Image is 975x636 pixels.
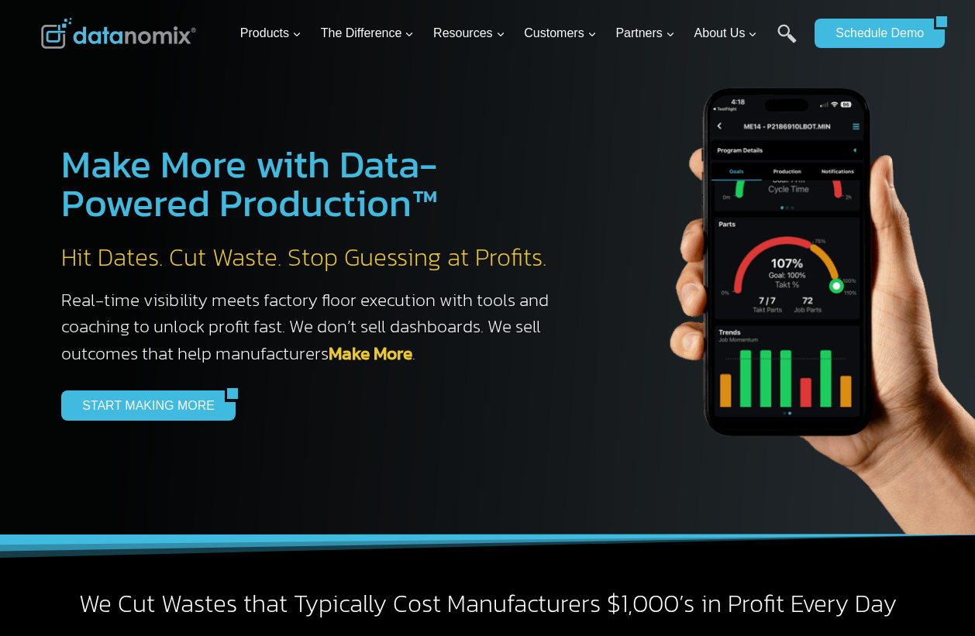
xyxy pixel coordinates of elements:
h1: Make More with Data-Powered Production™ [61,145,565,222]
span: About Us [694,23,758,43]
nav: Primary Navigation [234,9,808,59]
span: Resources [433,23,505,43]
h2: Hit Dates. Cut Waste. Stop Guessing at Profits. [61,242,565,274]
span: The Difference [321,23,415,43]
span: Customers [524,23,596,43]
img: Datanomix [41,18,196,49]
a: Search [777,24,797,59]
a: Schedule Demo [815,19,934,48]
iframe: Popup CTA [8,338,257,628]
span: Products [240,23,301,43]
h3: Real-time visibility meets factory floor execution with tools and coaching to unlock profit fast.... [61,287,565,367]
a: Make More [329,340,412,366]
h2: We Cut Wastes that Typically Cost Manufacturers $1,000’s in Profit Every Day [41,588,934,621]
span: Partners [615,23,674,43]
